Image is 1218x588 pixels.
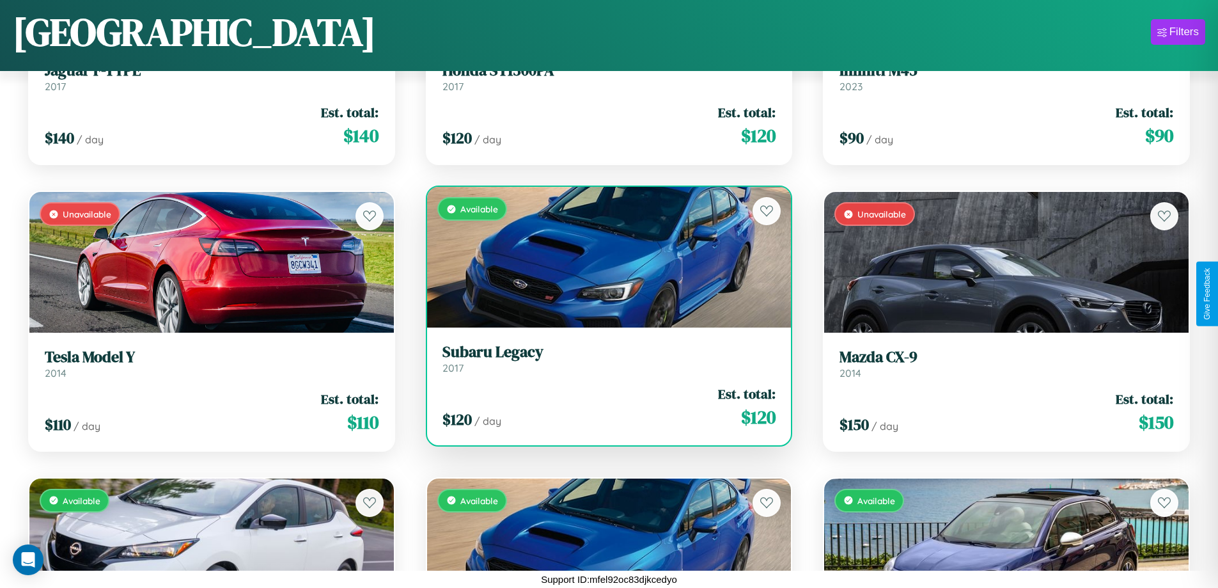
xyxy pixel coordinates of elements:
div: Filters [1169,26,1199,38]
span: $ 120 [442,127,472,148]
h3: Honda ST1300PA [442,61,776,80]
span: $ 150 [1139,409,1173,435]
span: Unavailable [63,209,111,219]
span: 2023 [839,80,863,93]
h3: Infiniti M45 [839,61,1173,80]
span: Est. total: [1116,103,1173,122]
span: / day [866,133,893,146]
h3: Subaru Legacy [442,343,776,362]
span: / day [474,415,501,427]
span: Est. total: [1116,390,1173,408]
p: Support ID: mfel92oc83djkcedyo [541,571,677,588]
span: $ 90 [839,127,864,148]
h3: Mazda CX-9 [839,348,1173,367]
span: 2017 [442,362,464,374]
span: Available [460,203,498,214]
h3: Jaguar F-TYPE [45,61,379,80]
span: Est. total: [321,390,379,408]
span: Est. total: [718,103,776,122]
span: Est. total: [718,385,776,403]
span: Available [63,495,100,506]
span: $ 110 [45,414,71,435]
span: / day [871,420,898,433]
span: Available [460,495,498,506]
a: Mazda CX-92014 [839,348,1173,379]
span: $ 140 [45,127,74,148]
span: Available [857,495,895,506]
div: Give Feedback [1203,268,1212,320]
span: 2014 [45,367,66,379]
a: Subaru Legacy2017 [442,343,776,374]
span: / day [74,420,100,433]
span: $ 150 [839,414,869,435]
span: $ 110 [347,409,379,435]
span: Unavailable [857,209,906,219]
span: $ 120 [741,123,776,148]
span: / day [77,133,104,146]
span: 2014 [839,367,861,379]
span: 2017 [442,80,464,93]
a: Tesla Model Y2014 [45,348,379,379]
span: $ 90 [1145,123,1173,148]
span: / day [474,133,501,146]
span: $ 120 [741,404,776,430]
span: $ 120 [442,409,472,430]
span: $ 140 [343,123,379,148]
a: Infiniti M452023 [839,61,1173,93]
h1: [GEOGRAPHIC_DATA] [13,6,376,58]
div: Open Intercom Messenger [13,544,43,575]
a: Honda ST1300PA2017 [442,61,776,93]
span: 2017 [45,80,66,93]
button: Filters [1151,19,1205,45]
a: Jaguar F-TYPE2017 [45,61,379,93]
h3: Tesla Model Y [45,348,379,367]
span: Est. total: [321,103,379,122]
